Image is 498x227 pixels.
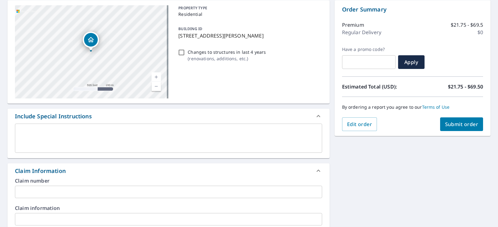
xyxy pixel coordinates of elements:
p: $0 [477,29,483,36]
p: BUILDING ID [178,26,202,31]
p: By ordering a report you agree to our [342,104,483,110]
span: Edit order [347,121,372,128]
p: Changes to structures in last 4 years [188,49,266,55]
p: PROPERTY TYPE [178,5,319,11]
span: Apply [403,59,420,66]
label: Claim number [15,178,322,183]
button: Edit order [342,117,377,131]
p: $21.75 - $69.50 [448,83,483,90]
p: Regular Delivery [342,29,381,36]
span: Submit order [445,121,478,128]
p: ( renovations, additions, etc. ) [188,55,266,62]
div: Include Special Instructions [7,109,330,124]
a: Terms of Use [422,104,450,110]
a: Current Level 16, Zoom Out [152,82,161,91]
div: Claim Information [15,167,66,175]
button: Apply [398,55,425,69]
p: [STREET_ADDRESS][PERSON_NAME] [178,32,319,39]
p: Premium [342,21,364,29]
div: Dropped pin, building 1, Residential property, 8000 Sumit Wood Dr NW Kennesaw, GA 30152 [83,32,99,51]
p: Order Summary [342,5,483,14]
p: Residential [178,11,319,17]
div: Include Special Instructions [15,112,92,120]
div: Claim Information [7,163,330,178]
label: Have a promo code? [342,47,396,52]
a: Current Level 16, Zoom In [152,72,161,82]
p: Estimated Total (USD): [342,83,413,90]
label: Claim information [15,206,322,211]
button: Submit order [440,117,483,131]
p: $21.75 - $69.5 [451,21,483,29]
